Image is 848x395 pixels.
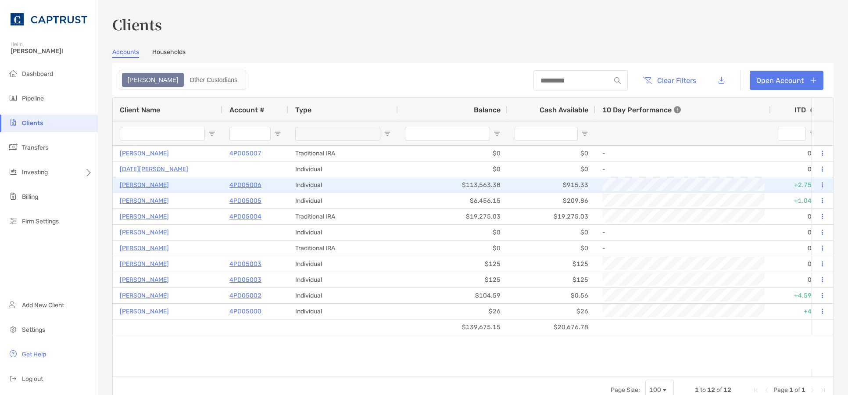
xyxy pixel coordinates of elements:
[120,211,169,222] p: [PERSON_NAME]
[398,146,508,161] div: $0
[11,47,93,55] span: [PERSON_NAME]!
[8,191,18,201] img: billing icon
[229,148,261,159] a: 4PD05007
[120,259,169,269] a: [PERSON_NAME]
[120,306,169,317] a: [PERSON_NAME]
[614,77,621,84] img: input icon
[22,302,64,309] span: Add New Client
[22,169,48,176] span: Investing
[794,386,800,394] span: of
[508,177,595,193] div: $915.33
[771,209,823,224] div: 0%
[288,209,398,224] div: Traditional IRA
[229,211,261,222] p: 4PD05004
[229,306,261,317] p: 4PD05000
[288,146,398,161] div: Traditional IRA
[384,130,391,137] button: Open Filter Menu
[8,166,18,177] img: investing icon
[398,304,508,319] div: $26
[794,106,816,114] div: ITD
[508,288,595,303] div: $0.56
[295,106,311,114] span: Type
[771,272,823,287] div: 0%
[120,164,188,175] a: [DATE][PERSON_NAME]
[405,127,490,141] input: Balance Filter Input
[398,162,508,177] div: $0
[789,386,793,394] span: 1
[185,74,242,86] div: Other Custodians
[474,106,501,114] span: Balance
[771,146,823,161] div: 0%
[8,117,18,128] img: clients icon
[229,106,265,114] span: Account #
[120,243,169,254] a: [PERSON_NAME]
[22,119,43,127] span: Clients
[8,215,18,226] img: firm-settings icon
[8,324,18,334] img: settings icon
[637,71,703,90] button: Clear Filters
[771,193,823,208] div: +1.04%
[112,48,139,58] a: Accounts
[22,144,48,151] span: Transfers
[123,74,183,86] div: Zoe
[229,259,261,269] a: 4PD05003
[771,304,823,319] div: +4%
[22,218,59,225] span: Firm Settings
[229,180,261,190] p: 4PD05006
[8,373,18,384] img: logout icon
[771,177,823,193] div: +2.75%
[695,386,699,394] span: 1
[22,326,45,334] span: Settings
[809,130,816,137] button: Open Filter Menu
[602,225,764,240] div: -
[8,68,18,79] img: dashboard icon
[120,227,169,238] p: [PERSON_NAME]
[398,241,508,256] div: $0
[208,130,215,137] button: Open Filter Menu
[771,288,823,303] div: +4.59%
[288,241,398,256] div: Traditional IRA
[22,193,38,201] span: Billing
[649,386,661,394] div: 100
[120,106,160,114] span: Client Name
[508,241,595,256] div: $0
[602,98,681,122] div: 10 Day Performance
[119,70,246,90] div: segmented control
[771,225,823,240] div: 0%
[700,386,706,394] span: to
[22,70,53,78] span: Dashboard
[288,272,398,287] div: Individual
[288,225,398,240] div: Individual
[22,95,44,102] span: Pipeline
[229,274,261,285] a: 4PD05003
[771,256,823,272] div: 0%
[22,375,43,383] span: Log out
[508,256,595,272] div: $125
[120,148,169,159] a: [PERSON_NAME]
[120,180,169,190] p: [PERSON_NAME]
[229,195,261,206] a: 4PD05005
[707,386,715,394] span: 12
[602,241,764,255] div: -
[602,162,764,176] div: -
[120,274,169,285] a: [PERSON_NAME]
[508,162,595,177] div: $0
[819,387,827,394] div: Last Page
[229,127,271,141] input: Account # Filter Input
[398,225,508,240] div: $0
[801,386,805,394] span: 1
[120,290,169,301] a: [PERSON_NAME]
[723,386,731,394] span: 12
[229,290,261,301] p: 4PD05002
[771,241,823,256] div: 0%
[508,272,595,287] div: $125
[288,288,398,303] div: Individual
[152,48,186,58] a: Households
